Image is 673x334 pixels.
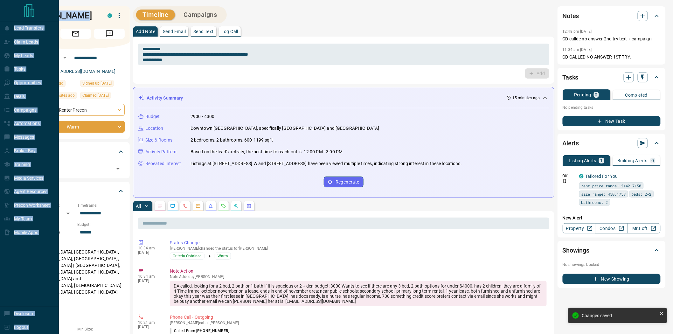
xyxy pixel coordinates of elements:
[145,125,163,132] p: Location
[80,80,125,89] div: Sun Sep 01 2024
[138,279,160,283] p: [DATE]
[512,95,540,101] p: 15 minutes ago
[82,92,109,99] span: Claimed [DATE]
[44,69,116,74] a: [EMAIL_ADDRESS][DOMAIN_NAME]
[563,70,661,85] div: Tasks
[595,93,598,97] p: 0
[574,93,591,97] p: Pending
[136,204,141,208] p: All
[170,268,547,275] p: Note Action
[173,253,202,259] span: Criteria Obtained
[595,223,628,233] a: Condos
[114,164,122,173] button: Open
[191,113,214,120] p: 2900 - 4300
[563,173,575,179] p: Off
[193,29,214,34] p: Send Text
[196,329,229,333] span: [PHONE_NUMBER]
[586,174,618,179] a: Tailored For You
[563,103,661,112] p: No pending tasks
[27,121,125,133] div: Warm
[138,320,160,325] p: 10:21 am
[138,246,160,250] p: 10:34 am
[157,204,163,209] svg: Notes
[632,191,652,197] span: beds: 2-2
[652,158,654,163] p: 0
[563,11,579,21] h2: Notes
[77,222,125,227] p: Budget:
[208,204,213,209] svg: Listing Alerts
[138,325,160,329] p: [DATE]
[324,177,364,187] button: Regenerate
[581,183,642,189] span: rent price range: 2142,7150
[170,240,547,246] p: Status Change
[563,215,661,221] p: New Alert:
[563,8,661,24] div: Notes
[234,204,239,209] svg: Opportunities
[170,321,547,325] p: [PERSON_NAME] called [PERSON_NAME]
[138,274,160,279] p: 10:34 am
[221,29,238,34] p: Log Call
[581,199,608,205] span: bathrooms: 2
[563,136,661,151] div: Alerts
[563,245,590,255] h2: Showings
[136,10,175,20] button: Timeline
[563,274,661,284] button: New Showing
[27,241,125,247] p: Areas Searched:
[218,253,228,259] span: Warm
[77,326,125,332] p: Min Size:
[163,29,186,34] p: Send Email
[138,250,160,255] p: [DATE]
[145,160,181,167] p: Repeated Interest
[170,204,175,209] svg: Lead Browsing Activity
[177,10,224,20] button: Campaigns
[563,138,579,148] h2: Alerts
[625,93,648,97] p: Completed
[94,29,125,39] span: Message
[246,204,252,209] svg: Agent Actions
[27,104,125,116] div: Renter , Precon
[563,116,661,126] button: New Task
[191,160,462,167] p: Listings at [STREET_ADDRESS] W and [STREET_ADDRESS] have been viewed multiple times, indicating s...
[563,262,661,268] p: No showings booked
[563,47,592,52] p: 11:04 am [DATE]
[579,174,584,178] div: condos.ca
[108,13,112,18] div: condos.ca
[582,313,656,318] div: Changes saved
[170,281,547,306] div: DA called, looking for a 2 bed, 2 bath or 1 bath if it is spacious or 2 + den budget: 3000 Wants ...
[581,191,626,197] span: size range: 450,1758
[136,29,155,34] p: Add Note
[183,204,188,209] svg: Calls
[563,243,661,258] div: Showings
[563,179,567,183] svg: Push Notification Only
[221,204,226,209] svg: Requests
[27,184,125,199] div: Criteria
[77,203,125,208] p: Timeframe:
[80,92,125,101] div: Thu Feb 06 2025
[618,158,648,163] p: Building Alerts
[563,29,592,34] p: 12:48 pm [DATE]
[60,29,91,39] span: Email
[170,246,547,251] p: [PERSON_NAME] changed the status for [PERSON_NAME]
[170,314,547,321] p: Phone Call - Outgoing
[27,307,125,313] p: Motivation:
[145,149,177,155] p: Activity Pattern
[191,149,343,155] p: Based on the lead's activity, the best time to reach out is: 12:00 PM - 3:00 PM
[27,247,125,304] p: [GEOGRAPHIC_DATA], [GEOGRAPHIC_DATA], [GEOGRAPHIC_DATA], [GEOGRAPHIC_DATA], [GEOGRAPHIC_DATA] | [...
[569,158,597,163] p: Listing Alerts
[628,223,660,233] a: Mr.Loft
[147,95,183,101] p: Activity Summary
[27,144,125,159] div: Tags
[145,113,160,120] p: Budget
[170,275,547,279] p: Note Added by [PERSON_NAME]
[170,328,229,334] p: Called From:
[27,10,98,21] h1: [PERSON_NAME]
[563,54,661,60] p: CD CALLED NO ANSWER 1ST TRY.
[138,92,549,104] div: Activity Summary15 minutes ago
[563,223,595,233] a: Property
[191,137,273,143] p: 2 bedrooms, 2 bathrooms, 600-1199 sqft
[61,54,69,62] button: Open
[82,80,112,87] span: Signed up [DATE]
[563,36,661,42] p: CD callde no answer 2nd try text + campaign
[191,125,379,132] p: Downtown [GEOGRAPHIC_DATA], specifically [GEOGRAPHIC_DATA] and [GEOGRAPHIC_DATA]
[196,204,201,209] svg: Emails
